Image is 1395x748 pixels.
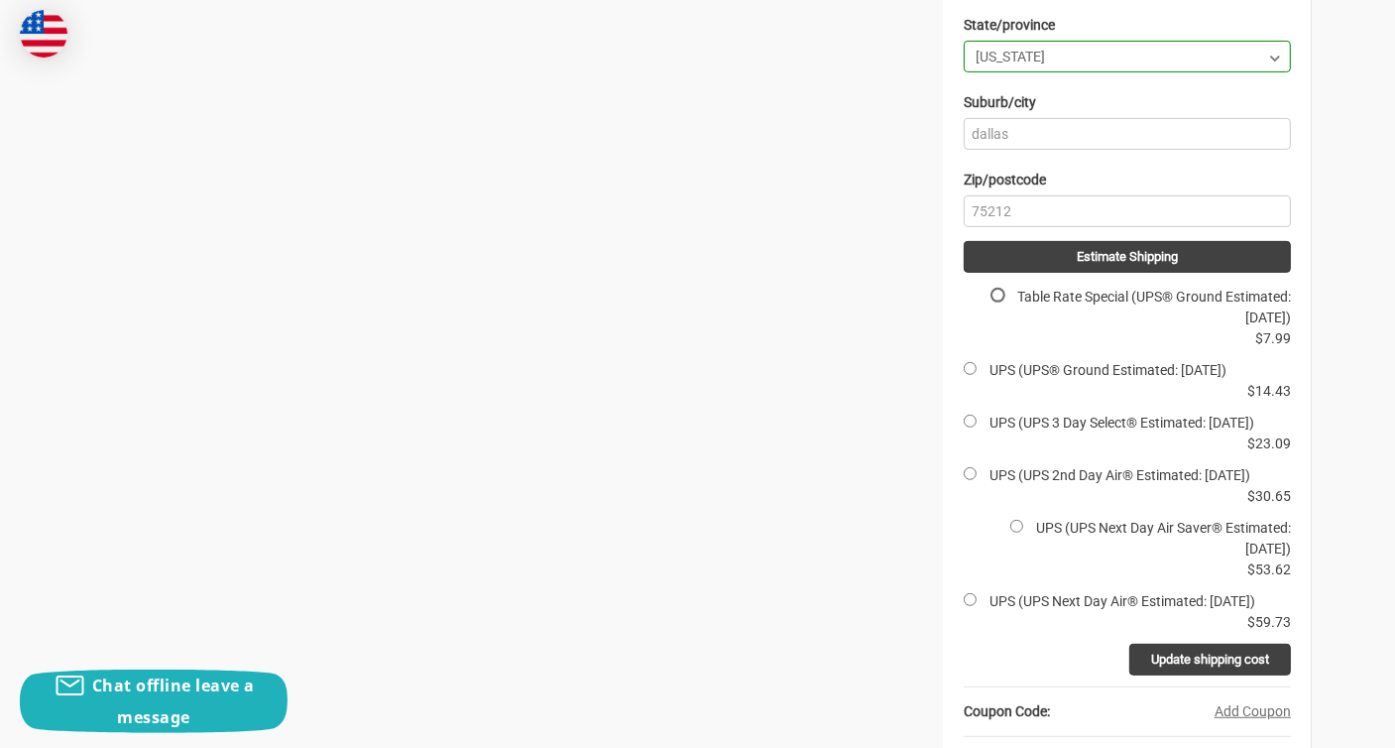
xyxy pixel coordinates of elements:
[20,670,288,733] button: Chat offline leave a message
[1129,644,1291,676] input: Update shipping cost
[1247,614,1291,630] label: $59.73
[964,118,1291,150] input: Suburb/city
[20,10,67,58] img: duty and tax information for United States
[1017,289,1291,325] label: Table Rate Special (UPS® Ground Estimated: [DATE])
[989,593,1255,609] label: UPS (UPS Next Day Air® Estimated: [DATE])
[989,467,1250,483] label: UPS (UPS 2nd Day Air® Estimated: [DATE])
[1231,694,1395,748] iframe: Google Customer Reviews
[92,675,255,728] span: Chat offline leave a message
[1247,488,1291,504] label: $30.65
[1036,520,1291,557] label: UPS (UPS Next Day Air Saver® Estimated: [DATE])
[964,703,1050,719] strong: Coupon Code:
[989,362,1226,378] label: UPS (UPS® Ground Estimated: [DATE])
[964,9,1055,41] label: State/province
[964,195,1291,227] input: Zip/postcode
[964,241,1291,273] button: Estimate Shipping
[1215,701,1291,722] button: Add Coupon
[1255,330,1291,346] label: $7.99
[1247,561,1291,577] label: $53.62
[964,164,1046,195] label: Zip/postcode
[964,86,1036,118] label: Suburb/city
[989,415,1254,431] label: UPS (UPS 3 Day Select® Estimated: [DATE])
[1247,383,1291,399] label: $14.43
[1247,436,1291,451] label: $23.09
